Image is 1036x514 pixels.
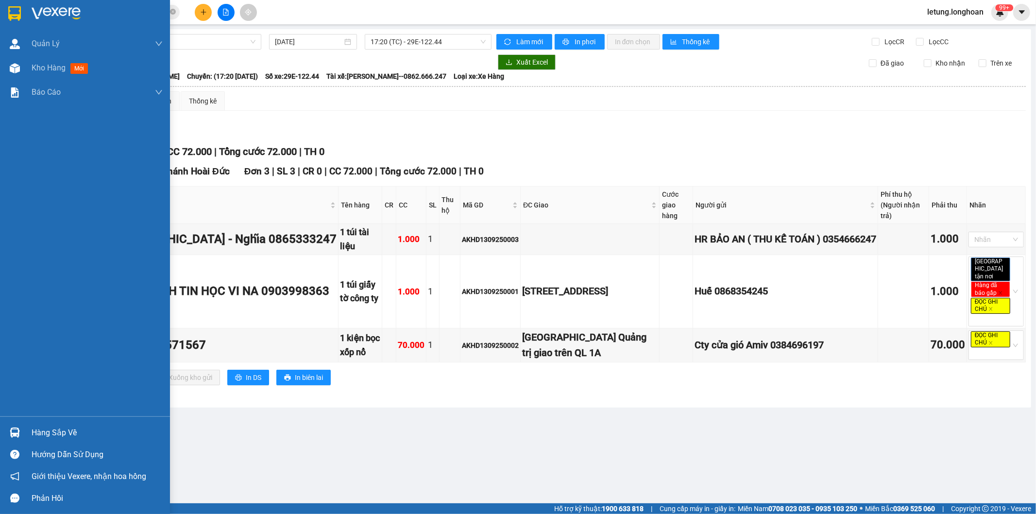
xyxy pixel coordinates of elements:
[662,34,719,50] button: bar-chartThống kê
[70,63,88,74] span: mới
[971,281,1010,297] span: Hàng đã báo gấp
[10,39,20,49] img: warehouse-icon
[382,187,396,224] th: CR
[428,285,438,298] div: 1
[32,86,61,98] span: Báo cáo
[460,328,521,362] td: AKHD1309250002
[214,146,217,157] span: |
[562,38,571,46] span: printer
[375,166,377,177] span: |
[607,34,660,50] button: In đơn chọn
[516,57,548,68] span: Xuất Excel
[284,374,291,382] span: printer
[660,503,735,514] span: Cung cấp máy in - giấy in:
[504,38,512,46] span: sync
[877,58,908,69] span: Đã giao
[738,503,857,514] span: Miền Nam
[32,470,146,482] span: Giới thiệu Vexere, nhận hoa hồng
[10,428,20,438] img: warehouse-icon
[155,40,163,48] span: down
[10,450,19,459] span: question-circle
[463,200,510,210] span: Mã GD
[219,146,297,157] span: Tổng cước 72.000
[277,166,295,177] span: SL 3
[295,372,323,383] span: In biên lai
[929,187,967,224] th: Phải thu
[10,472,19,481] span: notification
[324,166,327,177] span: |
[275,36,342,47] input: 13/09/2025
[988,307,993,311] span: close
[1013,4,1030,21] button: caret-down
[265,71,319,82] span: Số xe: 29E-122.44
[931,283,965,300] div: 1.000
[496,34,552,50] button: syncLàm mới
[200,9,207,16] span: plus
[522,284,658,299] div: [STREET_ADDRESS]
[32,426,163,440] div: Hàng sắp về
[380,166,457,177] span: Tổng cước 72.000
[602,505,644,513] strong: 1900 633 818
[695,338,876,353] div: Cty cửa gió Amiv 0384696197
[971,331,1010,347] span: ĐỌC GHI CHÚ
[167,146,212,157] span: CC 72.000
[340,278,380,306] div: 1 túi giấy tờ công ty
[10,494,19,503] span: message
[995,274,1000,279] span: close
[460,255,521,328] td: AKHD1309250001
[398,339,425,352] div: 70.000
[340,225,380,253] div: 1 túi tài liệu
[170,9,176,15] span: close-circle
[329,166,373,177] span: CC 72.000
[326,71,446,82] span: Tài xế: [PERSON_NAME]--0862.666.247
[670,38,679,46] span: bar-chart
[932,58,969,69] span: Kho nhận
[998,291,1003,295] span: close
[995,4,1013,11] sup: 365
[893,505,935,513] strong: 0369 525 060
[462,286,519,297] div: AKHD1309250001
[651,503,652,514] span: |
[170,8,176,17] span: close-circle
[195,4,212,21] button: plus
[428,338,438,352] div: 1
[1018,8,1026,17] span: caret-down
[272,166,274,177] span: |
[696,200,868,210] span: Người gửi
[428,232,438,246] div: 1
[218,4,235,21] button: file-add
[971,298,1010,314] span: ĐỌC GHI CHÚ
[398,233,425,246] div: 1.000
[768,505,857,513] strong: 0708 023 035 - 0935 103 250
[187,71,258,82] span: Chuyến: (17:20 [DATE])
[398,285,425,298] div: 1.000
[32,63,66,72] span: Kho hàng
[299,146,302,157] span: |
[865,503,935,514] span: Miền Bắc
[303,166,322,177] span: CR 0
[39,166,230,177] span: [GEOGRAPHIC_DATA]: VP An Khánh Hoài Đức
[982,505,989,512] span: copyright
[244,166,270,177] span: Đơn 3
[32,491,163,506] div: Phản hồi
[682,36,712,47] span: Thống kê
[462,234,519,245] div: AKHD1309250003
[150,370,220,385] button: downloadXuống kho gửi
[860,507,863,511] span: ⚪️
[878,187,929,224] th: Phí thu hộ (Người nhận trả)
[454,71,504,82] span: Loại xe: Xe Hàng
[881,36,906,47] span: Lọc CR
[10,63,20,73] img: warehouse-icon
[498,54,556,70] button: downloadXuất Excel
[919,6,991,18] span: letung.longhoan
[506,59,512,67] span: download
[227,370,269,385] button: printerIn DS
[32,37,60,50] span: Quản Lý
[32,447,163,462] div: Hướng dẫn sử dụng
[155,88,163,96] span: down
[988,341,993,345] span: close
[931,231,965,248] div: 1.000
[575,36,597,47] span: In phơi
[440,187,460,224] th: Thu hộ
[340,331,380,359] div: 1 kiện bọc xốp nổ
